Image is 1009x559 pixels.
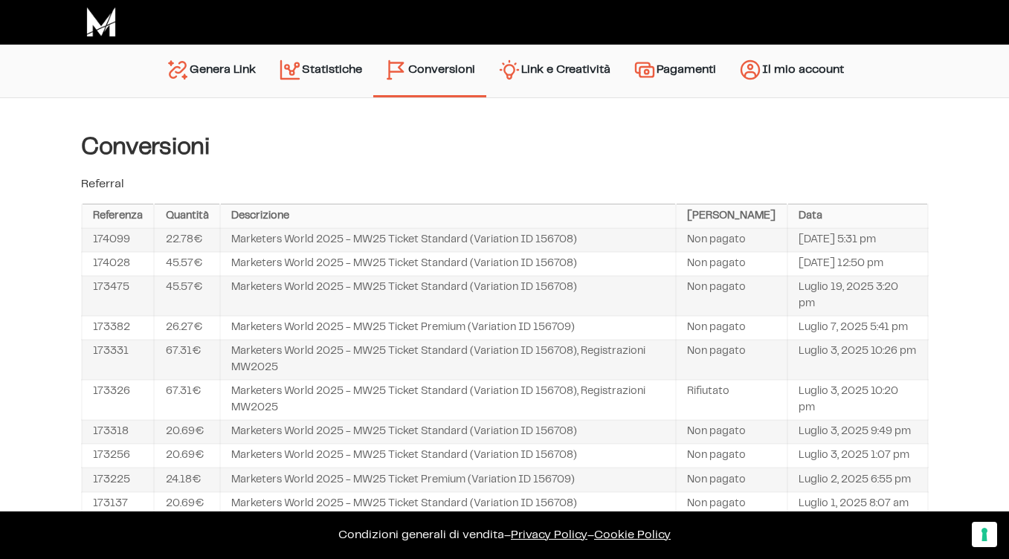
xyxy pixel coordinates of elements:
td: Marketers World 2025 - MW25 Ticket Premium (Variation ID 156709) [220,468,676,491]
a: Privacy Policy [511,529,587,540]
a: Statistiche [267,52,373,90]
a: Link e Creatività [486,52,622,90]
td: Luglio 1, 2025 8:07 am [787,492,928,516]
td: 45.57€ [154,252,220,276]
td: Non pagato [676,340,787,380]
iframe: Customerly Messenger Launcher [12,501,57,546]
td: Luglio 3, 2025 10:26 pm [787,340,928,380]
td: Marketers World 2025 - MW25 Ticket Standard (Variation ID 156708), Registrazioni MW2025 [220,380,676,420]
td: Luglio 19, 2025 3:20 pm [787,276,928,316]
td: 173318 [82,420,155,444]
td: Rifiutato [676,380,787,420]
td: Marketers World 2025 - MW25 Ticket Standard (Variation ID 156708), Registrazioni MW2025 [220,340,676,380]
td: Non pagato [676,444,787,468]
td: 67.31€ [154,380,220,420]
td: 26.27€ [154,316,220,340]
span: Cookie Policy [594,529,671,540]
td: Marketers World 2025 - MW25 Ticket Standard (Variation ID 156708) [220,492,676,516]
td: Non pagato [676,228,787,252]
td: 24.18€ [154,468,220,491]
td: Non pagato [676,276,787,316]
td: Marketers World 2025 - MW25 Ticket Standard (Variation ID 156708) [220,420,676,444]
td: Non pagato [676,316,787,340]
td: Luglio 3, 2025 9:49 pm [787,420,928,444]
td: Luglio 7, 2025 5:41 pm [787,316,928,340]
td: [DATE] 5:31 pm [787,228,928,252]
button: Le tue preferenze relative al consenso per le tecnologie di tracciamento [972,522,997,547]
th: Data [787,204,928,228]
img: account.svg [738,58,762,82]
img: stats.svg [278,58,302,82]
img: payments.svg [633,58,657,82]
td: Marketers World 2025 - MW25 Ticket Standard (Variation ID 156708) [220,228,676,252]
td: Marketers World 2025 - MW25 Ticket Standard (Variation ID 156708) [220,276,676,316]
th: Quantità [154,204,220,228]
h4: Conversioni [81,134,929,161]
td: 173225 [82,468,155,491]
a: Condizioni generali di vendita [338,529,504,540]
a: Il mio account [727,52,855,90]
td: 22.78€ [154,228,220,252]
td: 173382 [82,316,155,340]
td: Marketers World 2025 - MW25 Ticket Premium (Variation ID 156709) [220,316,676,340]
th: [PERSON_NAME] [676,204,787,228]
td: 173326 [82,380,155,420]
td: Luglio 2, 2025 6:55 pm [787,468,928,491]
td: [DATE] 12:50 pm [787,252,928,276]
td: 174028 [82,252,155,276]
p: Referral [81,175,929,193]
td: 20.69€ [154,492,220,516]
td: 173256 [82,444,155,468]
td: 173331 [82,340,155,380]
td: 20.69€ [154,420,220,444]
th: Referenza [82,204,155,228]
td: Marketers World 2025 - MW25 Ticket Standard (Variation ID 156708) [220,252,676,276]
td: Non pagato [676,420,787,444]
td: Non pagato [676,468,787,491]
img: creativity.svg [497,58,521,82]
td: 173475 [82,276,155,316]
td: 45.57€ [154,276,220,316]
img: generate-link.svg [166,58,190,82]
a: Genera Link [155,52,267,90]
td: Non pagato [676,492,787,516]
td: 67.31€ [154,340,220,380]
p: – – [15,526,994,544]
td: Luglio 3, 2025 10:20 pm [787,380,928,420]
a: Pagamenti [622,52,727,90]
td: 173137 [82,492,155,516]
td: 20.69€ [154,444,220,468]
td: 174099 [82,228,155,252]
a: Conversioni [373,52,486,88]
td: Marketers World 2025 - MW25 Ticket Standard (Variation ID 156708) [220,444,676,468]
td: Luglio 3, 2025 1:07 pm [787,444,928,468]
td: Non pagato [676,252,787,276]
img: conversion-2.svg [384,58,408,82]
th: Descrizione [220,204,676,228]
nav: Menu principale [155,45,855,97]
